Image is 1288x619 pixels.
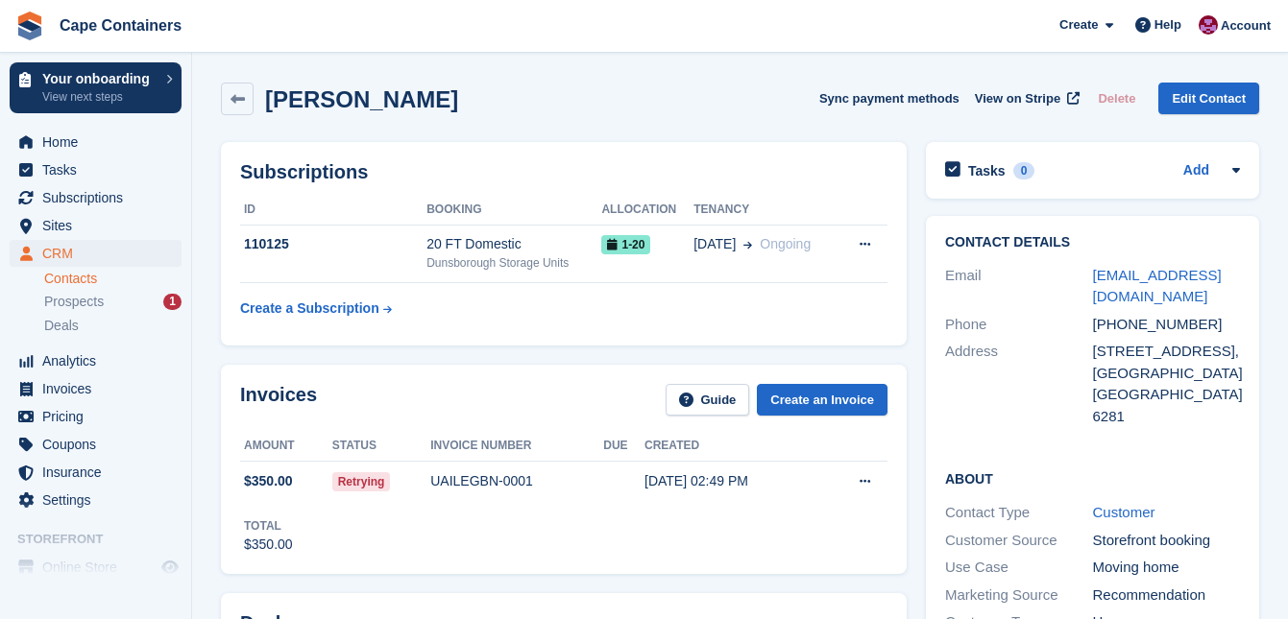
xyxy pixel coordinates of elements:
[10,375,182,402] a: menu
[430,431,603,462] th: Invoice number
[945,314,1093,336] div: Phone
[44,317,79,335] span: Deals
[240,234,426,254] div: 110125
[426,234,601,254] div: 20 FT Domestic
[44,270,182,288] a: Contacts
[603,431,644,462] th: Due
[601,235,650,254] span: 1-20
[10,487,182,513] a: menu
[332,472,391,491] span: Retrying
[42,240,158,267] span: CRM
[240,291,392,326] a: Create a Subscription
[945,468,1240,488] h2: About
[10,62,182,113] a: Your onboarding View next steps
[945,341,1093,427] div: Address
[1013,162,1035,179] div: 0
[42,459,158,486] span: Insurance
[1090,83,1143,114] button: Delete
[240,161,887,183] h2: Subscriptions
[10,184,182,211] a: menu
[1093,341,1241,363] div: [STREET_ADDRESS],
[42,403,158,430] span: Pricing
[1093,530,1241,552] div: Storefront booking
[240,384,317,416] h2: Invoices
[644,471,819,491] div: [DATE] 02:49 PM
[1093,267,1222,305] a: [EMAIL_ADDRESS][DOMAIN_NAME]
[945,557,1093,579] div: Use Case
[945,265,1093,308] div: Email
[757,384,887,416] a: Create an Invoice
[1093,557,1241,579] div: Moving home
[1093,314,1241,336] div: [PHONE_NUMBER]
[1199,15,1218,35] img: Matt Dollisson
[819,83,960,114] button: Sync payment methods
[332,431,430,462] th: Status
[10,240,182,267] a: menu
[430,471,603,491] div: UAILEGBN-0001
[42,88,157,106] p: View next steps
[10,212,182,239] a: menu
[42,184,158,211] span: Subscriptions
[10,347,182,374] a: menu
[1154,15,1181,35] span: Help
[42,156,158,183] span: Tasks
[10,459,182,486] a: menu
[42,375,158,402] span: Invoices
[244,517,293,535] div: Total
[666,384,750,416] a: Guide
[1221,16,1271,36] span: Account
[1158,83,1259,114] a: Edit Contact
[975,89,1060,108] span: View on Stripe
[44,293,104,311] span: Prospects
[1093,584,1241,607] div: Recommendation
[601,195,693,226] th: Allocation
[644,431,819,462] th: Created
[1093,363,1241,385] div: [GEOGRAPHIC_DATA]
[52,10,189,41] a: Cape Containers
[426,195,601,226] th: Booking
[426,254,601,272] div: Dunsborough Storage Units
[15,12,44,40] img: stora-icon-8386f47178a22dfd0bd8f6a31ec36ba5ce8667c1dd55bd0f319d3a0aa187defe.svg
[240,298,379,319] div: Create a Subscription
[42,347,158,374] span: Analytics
[42,431,158,458] span: Coupons
[945,502,1093,524] div: Contact Type
[945,530,1093,552] div: Customer Source
[44,292,182,312] a: Prospects 1
[44,316,182,336] a: Deals
[10,129,182,155] a: menu
[760,236,811,251] span: Ongoing
[42,129,158,155] span: Home
[10,431,182,458] a: menu
[1093,406,1241,428] div: 6281
[158,556,182,579] a: Preview store
[265,86,458,112] h2: [PERSON_NAME]
[42,212,158,239] span: Sites
[693,195,838,226] th: Tenancy
[42,487,158,513] span: Settings
[10,403,182,430] a: menu
[1183,160,1209,182] a: Add
[17,530,191,549] span: Storefront
[968,162,1006,179] h2: Tasks
[244,535,293,555] div: $350.00
[1093,504,1155,520] a: Customer
[42,72,157,85] p: Your onboarding
[240,431,332,462] th: Amount
[244,471,293,491] span: $350.00
[240,195,426,226] th: ID
[693,234,736,254] span: [DATE]
[1059,15,1098,35] span: Create
[1093,384,1241,406] div: [GEOGRAPHIC_DATA]
[10,156,182,183] a: menu
[42,554,158,581] span: Online Store
[967,83,1083,114] a: View on Stripe
[163,294,182,310] div: 1
[945,584,1093,607] div: Marketing Source
[945,235,1240,250] h2: Contact Details
[10,554,182,581] a: menu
